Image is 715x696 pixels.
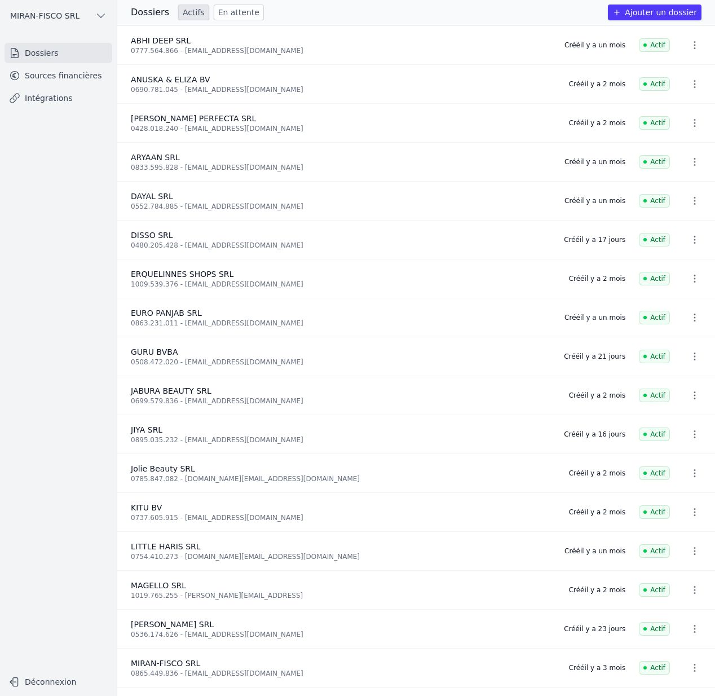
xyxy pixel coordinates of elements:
div: Créé il y a 17 jours [564,235,625,244]
span: MIRAN-FISCO SRL [10,10,80,21]
div: Créé il y a 2 mois [569,274,625,283]
span: Actif [639,583,670,597]
span: Actif [639,622,670,636]
div: Créé il y a un mois [564,313,625,322]
span: KITU BV [131,503,162,512]
span: Actif [639,428,670,441]
span: DAYAL SRL [131,192,173,201]
div: 0508.472.020 - [EMAIL_ADDRESS][DOMAIN_NAME] [131,358,550,367]
div: Créé il y a 2 mois [569,508,625,517]
span: LITTLE HARIS SRL [131,542,201,551]
div: 1009.539.376 - [EMAIL_ADDRESS][DOMAIN_NAME] [131,280,555,289]
span: Actif [639,466,670,480]
div: Créé il y a 2 mois [569,80,625,89]
div: Créé il y a un mois [564,196,625,205]
span: Actif [639,505,670,519]
button: Ajouter un dossier [608,5,701,20]
div: 0754.410.273 - [DOMAIN_NAME][EMAIL_ADDRESS][DOMAIN_NAME] [131,552,551,561]
span: EURO PANJAB SRL [131,309,202,318]
span: [PERSON_NAME] SRL [131,620,214,629]
div: Créé il y a 3 mois [569,663,625,672]
span: Jolie Beauty SRL [131,464,195,473]
div: Créé il y a 2 mois [569,391,625,400]
span: ERQUELINNES SHOPS SRL [131,270,233,279]
div: 0865.449.836 - [EMAIL_ADDRESS][DOMAIN_NAME] [131,669,555,678]
span: GURU BVBA [131,347,178,356]
span: JABURA BEAUTY SRL [131,386,211,395]
button: MIRAN-FISCO SRL [5,7,112,25]
span: Actif [639,272,670,285]
span: MAGELLO SRL [131,581,186,590]
a: Intégrations [5,88,112,108]
span: Actif [639,544,670,558]
h3: Dossiers [131,6,169,19]
div: 0863.231.011 - [EMAIL_ADDRESS][DOMAIN_NAME] [131,319,551,328]
div: 0552.784.885 - [EMAIL_ADDRESS][DOMAIN_NAME] [131,202,551,211]
div: Créé il y a 21 jours [564,352,625,361]
a: Dossiers [5,43,112,63]
div: 0895.035.232 - [EMAIL_ADDRESS][DOMAIN_NAME] [131,435,550,444]
div: Créé il y a 2 mois [569,585,625,594]
div: 0833.595.828 - [EMAIL_ADDRESS][DOMAIN_NAME] [131,163,551,172]
span: Actif [639,389,670,402]
div: 1019.765.255 - [PERSON_NAME][EMAIL_ADDRESS] [131,591,555,600]
span: Actif [639,661,670,675]
div: 0699.579.836 - [EMAIL_ADDRESS][DOMAIN_NAME] [131,397,555,406]
a: Actifs [178,5,209,20]
div: 0737.605.915 - [EMAIL_ADDRESS][DOMAIN_NAME] [131,513,555,522]
span: Actif [639,38,670,52]
span: ABHI DEEP SRL [131,36,191,45]
span: Actif [639,194,670,208]
span: Actif [639,116,670,130]
div: Créé il y a un mois [564,547,625,556]
div: Créé il y a 2 mois [569,118,625,127]
div: 0536.174.626 - [EMAIL_ADDRESS][DOMAIN_NAME] [131,630,550,639]
button: Déconnexion [5,673,112,691]
div: Créé il y a un mois [564,157,625,166]
div: 0428.018.240 - [EMAIL_ADDRESS][DOMAIN_NAME] [131,124,555,133]
span: ANUSKA & ELIZA BV [131,75,210,84]
span: DISSO SRL [131,231,173,240]
div: Créé il y a un mois [564,41,625,50]
div: 0785.847.082 - [DOMAIN_NAME][EMAIL_ADDRESS][DOMAIN_NAME] [131,474,555,483]
span: JIYA SRL [131,425,162,434]
span: Actif [639,155,670,169]
div: 0480.205.428 - [EMAIL_ADDRESS][DOMAIN_NAME] [131,241,550,250]
div: 0777.564.866 - [EMAIL_ADDRESS][DOMAIN_NAME] [131,46,551,55]
a: Sources financières [5,65,112,86]
span: MIRAN-FISCO SRL [131,659,200,668]
div: Créé il y a 23 jours [564,624,625,633]
span: ARYAAN SRL [131,153,180,162]
div: Créé il y a 2 mois [569,469,625,478]
a: En attente [214,5,264,20]
span: [PERSON_NAME] PERFECTA SRL [131,114,256,123]
span: Actif [639,350,670,363]
span: Actif [639,311,670,324]
span: Actif [639,233,670,246]
span: Actif [639,77,670,91]
div: Créé il y a 16 jours [564,430,625,439]
div: 0690.781.045 - [EMAIL_ADDRESS][DOMAIN_NAME] [131,85,555,94]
